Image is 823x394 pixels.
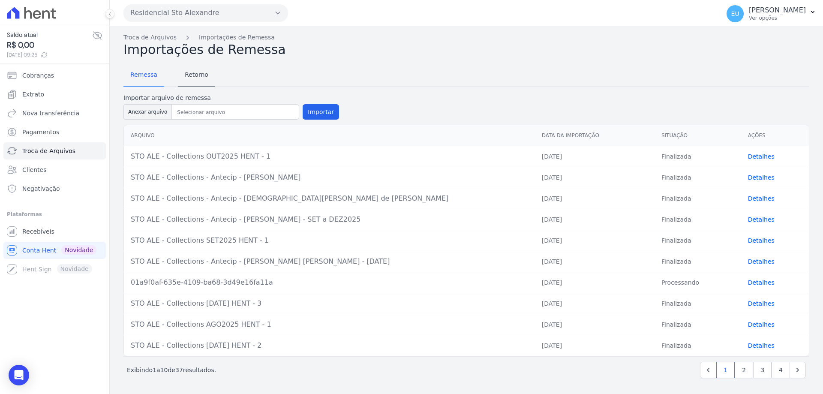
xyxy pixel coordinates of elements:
td: Finalizada [655,167,741,188]
a: Detalhes [748,237,775,244]
td: [DATE] [535,230,655,251]
button: Importar [303,104,339,120]
td: [DATE] [535,251,655,272]
a: Next [790,362,806,378]
a: Troca de Arquivos [3,142,106,159]
span: [DATE] 09:25 [7,51,92,59]
span: Nova transferência [22,109,79,117]
a: Detalhes [748,258,775,265]
span: EU [731,11,739,17]
div: Plataformas [7,209,102,220]
td: [DATE] [535,146,655,167]
span: Novidade [61,245,96,255]
span: Saldo atual [7,30,92,39]
td: [DATE] [535,335,655,356]
td: Finalizada [655,293,741,314]
td: [DATE] [535,209,655,230]
span: Cobranças [22,71,54,80]
div: STO ALE - Collections AGO2025 HENT - 1 [131,319,528,330]
span: Conta Hent [22,246,56,255]
td: Finalizada [655,230,741,251]
a: Importações de Remessa [199,33,275,42]
a: 4 [772,362,790,378]
a: Detalhes [748,195,775,202]
td: Finalizada [655,146,741,167]
a: 2 [735,362,753,378]
label: Importar arquivo de remessa [123,93,339,102]
span: Troca de Arquivos [22,147,75,155]
button: Anexar arquivo [123,104,172,120]
h2: Importações de Remessa [123,42,809,57]
a: Conta Hent Novidade [3,242,106,259]
a: Clientes [3,161,106,178]
a: Negativação [3,180,106,197]
a: Troca de Arquivos [123,33,177,42]
div: STO ALE - Collections SET2025 HENT - 1 [131,235,528,246]
td: Finalizada [655,314,741,335]
a: Remessa [123,64,164,87]
span: Remessa [125,66,162,83]
div: Open Intercom Messenger [9,365,29,385]
a: Detalhes [748,300,775,307]
a: 1 [716,362,735,378]
span: Retorno [180,66,213,83]
input: Selecionar arquivo [174,107,297,117]
span: 1 [153,367,156,373]
td: Finalizada [655,209,741,230]
a: Cobranças [3,67,106,84]
a: Detalhes [748,153,775,160]
a: 3 [753,362,772,378]
span: Extrato [22,90,44,99]
a: Detalhes [748,342,775,349]
nav: Breadcrumb [123,33,809,42]
a: Previous [700,362,716,378]
a: Detalhes [748,174,775,181]
a: Detalhes [748,321,775,328]
th: Ações [741,125,809,146]
div: STO ALE - Collections - Antecip - [PERSON_NAME] [131,172,528,183]
a: Recebíveis [3,223,106,240]
div: STO ALE - Collections [DATE] HENT - 2 [131,340,528,351]
button: Residencial Sto Alexandre [123,4,288,21]
span: Recebíveis [22,227,54,236]
span: Pagamentos [22,128,59,136]
a: Retorno [178,64,215,87]
td: [DATE] [535,293,655,314]
p: Ver opções [749,15,806,21]
div: STO ALE - Collections - Antecip - [PERSON_NAME] - SET a DEZ2025 [131,214,528,225]
td: [DATE] [535,167,655,188]
div: STO ALE - Collections - Antecip - [PERSON_NAME] [PERSON_NAME] - [DATE] [131,256,528,267]
th: Situação [655,125,741,146]
p: [PERSON_NAME] [749,6,806,15]
td: [DATE] [535,188,655,209]
td: Finalizada [655,335,741,356]
div: 01a9f0af-635e-4109-ba68-3d49e16fa11a [131,277,528,288]
nav: Sidebar [7,67,102,278]
span: 37 [175,367,183,373]
a: Detalhes [748,279,775,286]
a: Extrato [3,86,106,103]
a: Pagamentos [3,123,106,141]
td: Finalizada [655,188,741,209]
span: Clientes [22,165,46,174]
span: 10 [160,367,168,373]
td: Finalizada [655,251,741,272]
button: EU [PERSON_NAME] Ver opções [720,2,823,26]
td: [DATE] [535,314,655,335]
td: Processando [655,272,741,293]
th: Arquivo [124,125,535,146]
th: Data da Importação [535,125,655,146]
div: STO ALE - Collections - Antecip - [DEMOGRAPHIC_DATA][PERSON_NAME] de [PERSON_NAME] [131,193,528,204]
span: R$ 0,00 [7,39,92,51]
p: Exibindo a de resultados. [127,366,216,374]
a: Nova transferência [3,105,106,122]
div: STO ALE - Collections [DATE] HENT - 3 [131,298,528,309]
div: STO ALE - Collections OUT2025 HENT - 1 [131,151,528,162]
span: Negativação [22,184,60,193]
td: [DATE] [535,272,655,293]
a: Detalhes [748,216,775,223]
